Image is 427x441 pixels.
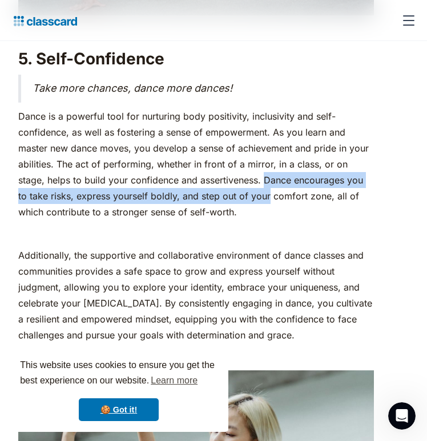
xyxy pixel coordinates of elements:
[18,108,374,220] p: Dance is a powerful tool for nurturing body positivity, inclusivity and self-confidence, as well ...
[395,7,418,34] div: menu
[18,247,374,343] p: Additionally, the supportive and collaborative environment of dance classes and communities provi...
[79,398,159,421] a: dismiss cookie message
[388,402,416,430] iframe: Intercom live chat
[18,48,374,69] h2: 5. Self-Confidence
[33,82,232,94] em: Take more chances, dance more dances!
[149,372,199,389] a: learn more about cookies
[18,226,374,242] p: ‍
[9,13,77,28] a: home
[9,348,228,432] div: cookieconsent
[20,358,217,389] span: This website uses cookies to ensure you get the best experience on our website.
